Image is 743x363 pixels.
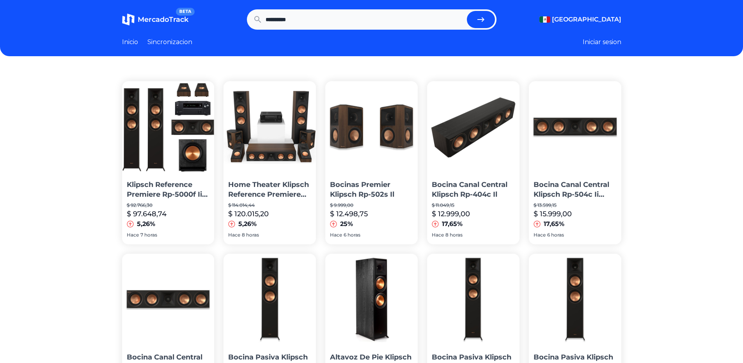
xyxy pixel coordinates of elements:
[534,202,617,208] p: $ 13.599,15
[529,81,621,244] a: Bocina Canal Central Klipsch Rp-504c Ii 150w RmsBocina Canal Central Klipsch Rp-504c Ii 150w Rms$...
[534,232,546,238] span: Hace
[539,15,621,24] button: [GEOGRAPHIC_DATA]
[176,8,194,16] span: BETA
[529,254,621,346] img: Bocina Pasiva Klipsch Reference Premie Rp-6000f Ii 125wrms
[340,219,353,229] p: 25%
[583,37,621,47] button: Iniciar sesion
[432,202,515,208] p: $ 11.049,15
[427,254,520,346] img: Bocina Pasiva Klipsch Reference Premie Rp-5000f Ii 100wrms
[122,13,188,26] a: MercadoTrackBETA
[242,232,259,238] span: 8 horas
[432,180,515,199] p: Bocina Canal Central Klipsch Rp-404c Il
[427,81,520,244] a: Bocina Canal Central Klipsch Rp-404c IlBocina Canal Central Klipsch Rp-404c Il$ 11.049,15$ 12.999...
[325,81,418,244] a: Bocinas Premier Klipsch Rp-502s Il Bocinas Premier Klipsch Rp-502s Il$ 9.999,00$ 12.498,7525%Hace...
[223,81,316,244] a: Home Theater Klipsch Reference Premiere Rp-8000f IiHome Theater Klipsch Reference Premiere Rp-800...
[534,208,572,219] p: $ 15.999,00
[122,13,135,26] img: MercadoTrack
[442,219,463,229] p: 17,65%
[445,232,463,238] span: 8 horas
[534,180,617,199] p: Bocina Canal Central Klipsch Rp-504c Ii 150w Rms
[228,208,269,219] p: $ 120.015,20
[432,232,444,238] span: Hace
[228,232,240,238] span: Hace
[547,232,564,238] span: 6 horas
[137,219,155,229] p: 5,26%
[223,254,316,346] img: Bocina Pasiva Klipsch Reference Premie Rp-6000f Ii 125wrms
[127,202,210,208] p: $ 92.766,30
[140,232,157,238] span: 7 horas
[529,81,621,174] img: Bocina Canal Central Klipsch Rp-504c Ii 150w Rms
[330,232,342,238] span: Hace
[544,219,564,229] p: 17,65%
[127,232,139,238] span: Hace
[122,254,215,346] img: Bocina Canal Central Klipsch Rp-504c Ii 150w Rms
[539,16,550,23] img: Mexico
[432,208,470,219] p: $ 12.999,00
[330,180,413,199] p: Bocinas Premier Klipsch Rp-502s Il
[122,37,138,47] a: Inicio
[223,81,316,174] img: Home Theater Klipsch Reference Premiere Rp-8000f Ii
[147,37,192,47] a: Sincronizacion
[228,180,311,199] p: Home Theater Klipsch Reference Premiere Rp-8000f Ii
[127,208,167,219] p: $ 97.648,74
[344,232,360,238] span: 6 horas
[228,202,311,208] p: $ 114.014,44
[325,81,418,174] img: Bocinas Premier Klipsch Rp-502s Il
[122,81,215,174] img: Klipsch Reference Premiere Rp-5000f Ii 5.1 Y Onkyo Tx-nr6100
[330,208,368,219] p: $ 12.498,75
[552,15,621,24] span: [GEOGRAPHIC_DATA]
[427,81,520,174] img: Bocina Canal Central Klipsch Rp-404c Il
[127,180,210,199] p: Klipsch Reference Premiere Rp-5000f Ii 5.1 Y Onkyo Tx-nr6100
[330,202,413,208] p: $ 9.999,00
[325,254,418,346] img: Altavoz De Pie Klipsch Rp-8000f
[138,15,188,24] span: MercadoTrack
[238,219,257,229] p: 5,26%
[122,81,215,244] a: Klipsch Reference Premiere Rp-5000f Ii 5.1 Y Onkyo Tx-nr6100Klipsch Reference Premiere Rp-5000f I...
